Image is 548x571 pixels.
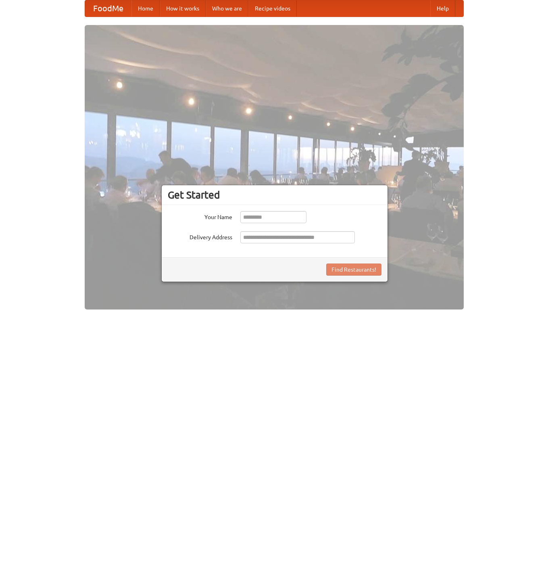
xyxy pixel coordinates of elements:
[430,0,455,17] a: Help
[248,0,297,17] a: Recipe videos
[85,0,131,17] a: FoodMe
[168,211,232,221] label: Your Name
[168,189,381,201] h3: Get Started
[206,0,248,17] a: Who we are
[160,0,206,17] a: How it works
[131,0,160,17] a: Home
[326,264,381,276] button: Find Restaurants!
[168,231,232,241] label: Delivery Address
